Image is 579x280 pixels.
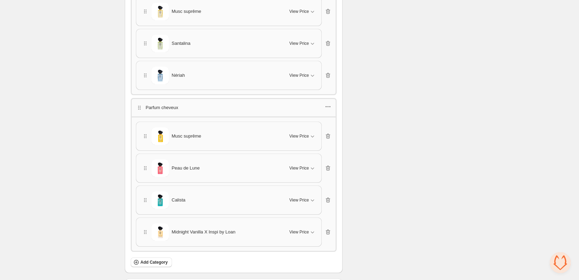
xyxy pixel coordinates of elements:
[289,165,309,171] span: View Price
[289,133,309,139] span: View Price
[152,223,169,241] img: Midnight Vanilla X Inspi by Loan
[285,195,320,206] button: View Price
[285,38,320,49] button: View Price
[172,72,185,79] span: Nériah
[172,229,235,236] span: Midnight Vanilla X Inspi by Loan
[172,197,185,204] span: Calista
[152,127,169,145] img: Musc suprême
[285,227,320,238] button: View Price
[285,131,320,142] button: View Price
[152,35,169,52] img: Santalina
[289,9,309,14] span: View Price
[285,163,320,174] button: View Price
[289,73,309,78] span: View Price
[140,260,168,265] span: Add Category
[146,104,178,111] p: Parfum cheveux
[152,67,169,84] img: Nériah
[289,229,309,235] span: View Price
[172,40,190,47] span: Santalina
[172,165,200,172] span: Peau de Lune
[289,197,309,203] span: View Price
[289,41,309,46] span: View Price
[285,6,320,17] button: View Price
[152,191,169,209] img: Calista
[172,8,201,15] span: Musc suprême
[152,3,169,20] img: Musc suprême
[172,133,201,140] span: Musc suprême
[152,159,169,177] img: Peau de Lune
[550,252,571,273] div: Open chat
[131,257,172,267] button: Add Category
[285,70,320,81] button: View Price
